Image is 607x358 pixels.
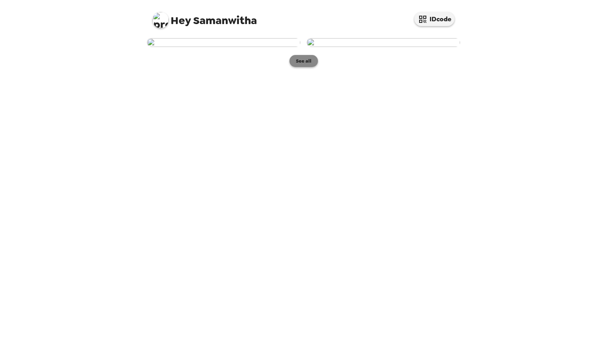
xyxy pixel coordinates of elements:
button: IDcode [414,12,454,26]
img: user-275945 [307,38,460,47]
img: user-275947 [147,38,300,47]
img: profile pic [153,12,169,28]
span: Hey [171,13,191,28]
span: Samanwitha [153,8,257,26]
button: See all [289,55,318,67]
